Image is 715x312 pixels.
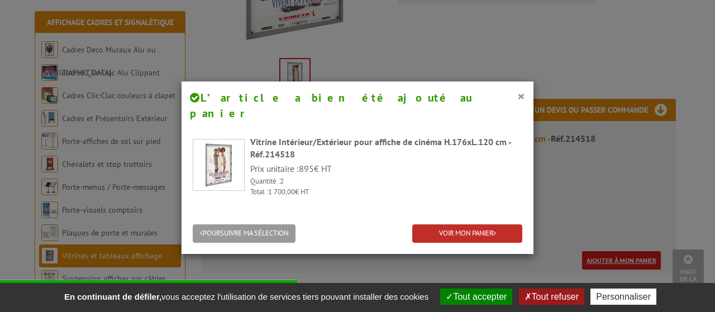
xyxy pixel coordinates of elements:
p: Prix unitaire : € HT [250,162,522,175]
span: 2 [280,176,284,186]
button: Personnaliser (fenêtre modale) [590,289,656,305]
a: VOIR MON PANIER [412,224,522,243]
button: × [517,89,525,103]
p: Total : € HT [250,187,522,198]
span: 895 [299,163,314,174]
button: Tout refuser [519,289,584,305]
span: vous acceptez l'utilisation de services tiers pouvant installer des cookies [59,292,434,301]
button: Tout accepter [440,289,512,305]
strong: En continuant de défiler, [64,292,161,301]
p: Quantité : [250,176,522,187]
span: Réf.214518 [250,148,295,160]
button: POURSUIVRE MA SÉLECTION [193,224,295,243]
span: 1 700,00 [268,187,295,196]
div: Vitrine Intérieur/Extérieur pour affiche de cinéma H.176xL.120 cm - [250,136,522,161]
h4: L’article a bien été ajouté au panier [190,90,525,122]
